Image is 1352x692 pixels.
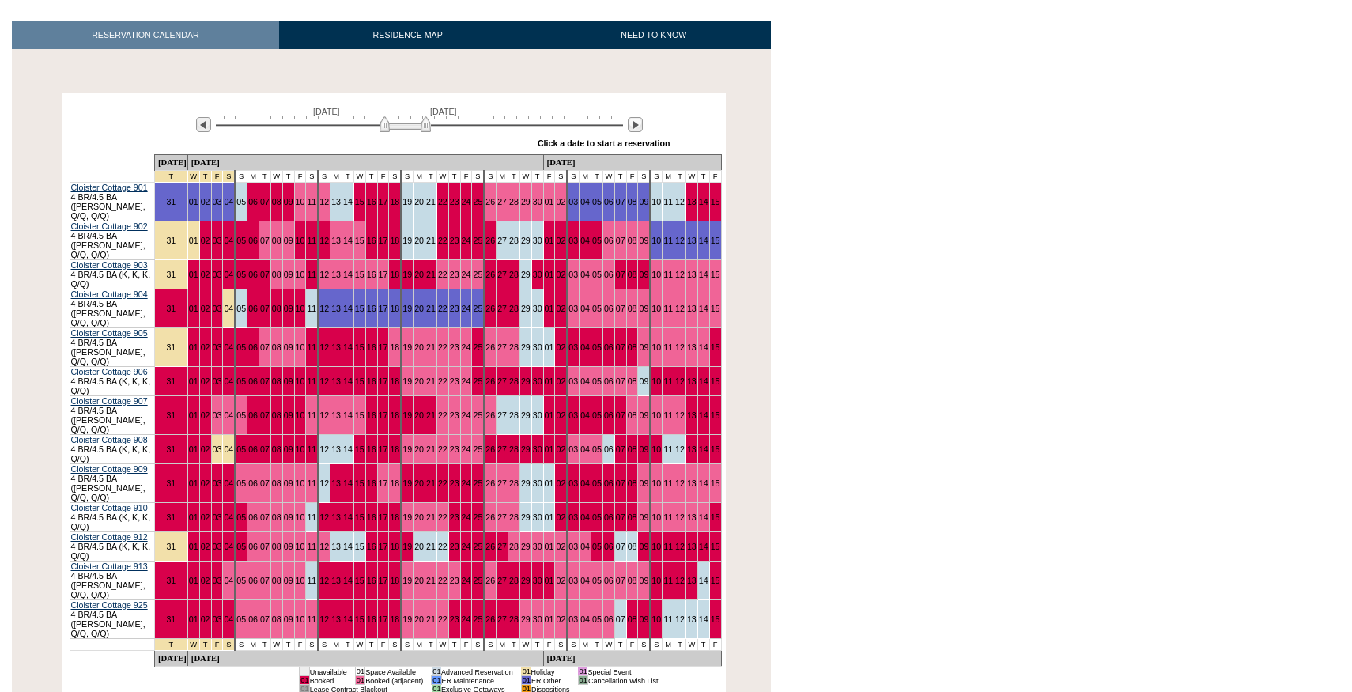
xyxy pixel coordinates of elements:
a: 07 [616,342,625,352]
a: 08 [272,270,281,279]
a: 02 [556,304,565,313]
a: 11 [307,376,316,386]
a: 04 [224,236,233,245]
a: Cloister Cottage 907 [71,396,148,406]
a: 15 [355,197,364,206]
a: 04 [224,270,233,279]
a: 13 [687,236,697,245]
a: 30 [533,304,542,313]
a: 08 [272,410,281,420]
a: 02 [201,304,210,313]
a: 02 [201,342,210,352]
a: 14 [699,270,708,279]
a: 01 [189,410,198,420]
a: 02 [556,270,565,279]
a: 05 [592,197,602,206]
a: 22 [438,376,448,386]
a: 25 [473,270,482,279]
a: 08 [628,270,637,279]
a: 05 [236,304,246,313]
a: 30 [533,270,542,279]
a: 22 [438,197,448,206]
a: 10 [651,197,661,206]
a: 13 [331,197,341,206]
a: Cloister Cottage 905 [71,328,148,338]
a: 13 [331,236,341,245]
a: 07 [260,270,270,279]
a: 10 [651,270,661,279]
a: 12 [675,304,685,313]
a: 15 [711,376,720,386]
a: 14 [699,342,708,352]
a: 31 [166,270,176,279]
a: Cloister Cottage 901 [71,183,148,192]
a: 29 [521,236,531,245]
a: 15 [711,236,720,245]
a: 11 [307,270,316,279]
a: 13 [331,376,341,386]
a: 24 [462,236,471,245]
a: 20 [414,197,424,206]
a: 23 [450,342,459,352]
a: 03 [568,197,578,206]
a: 26 [485,197,495,206]
a: 09 [284,236,293,245]
a: 01 [189,236,198,245]
a: 10 [296,197,305,206]
a: Cloister Cottage 904 [71,289,148,299]
a: 10 [651,236,661,245]
a: 06 [604,376,614,386]
a: 26 [485,236,495,245]
a: 06 [248,197,258,206]
a: 01 [545,197,554,206]
a: 21 [426,342,436,352]
a: 14 [699,197,708,206]
a: 31 [166,376,176,386]
a: 06 [248,342,258,352]
a: 29 [521,376,531,386]
a: 31 [166,304,176,313]
a: 12 [675,342,685,352]
a: 10 [296,270,305,279]
a: 11 [307,197,316,206]
a: Cloister Cottage 906 [71,367,148,376]
a: 15 [355,270,364,279]
a: 24 [462,304,471,313]
a: 20 [414,304,424,313]
a: 21 [426,197,436,206]
a: 08 [272,197,281,206]
a: 24 [462,197,471,206]
a: 17 [379,376,388,386]
a: 11 [307,236,316,245]
a: 03 [213,270,222,279]
a: 31 [166,410,176,420]
a: 31 [166,197,176,206]
a: 02 [201,410,210,420]
a: 15 [355,342,364,352]
a: RESIDENCE MAP [279,21,537,49]
a: 02 [201,197,210,206]
a: 03 [213,376,222,386]
a: 01 [545,376,554,386]
a: 04 [580,376,590,386]
a: 03 [568,342,578,352]
a: 28 [509,342,519,352]
a: 10 [296,376,305,386]
a: 05 [236,410,246,420]
a: 03 [213,197,222,206]
a: 03 [568,236,578,245]
a: 14 [343,376,353,386]
a: 06 [604,236,614,245]
a: 07 [260,236,270,245]
a: 10 [296,236,305,245]
a: 13 [687,342,697,352]
a: 08 [272,304,281,313]
a: 20 [414,376,424,386]
a: 08 [628,197,637,206]
a: 30 [533,197,542,206]
a: 27 [497,376,507,386]
a: 25 [473,304,482,313]
a: 18 [390,304,399,313]
a: 15 [355,236,364,245]
a: 11 [663,236,673,245]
